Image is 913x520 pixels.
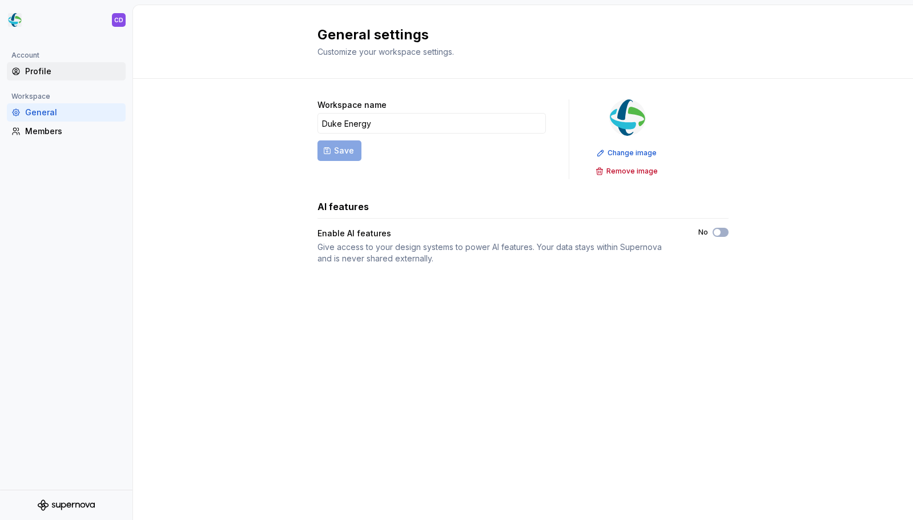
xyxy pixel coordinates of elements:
div: Members [25,126,121,137]
a: Profile [7,62,126,80]
button: Remove image [592,163,663,179]
h2: General settings [317,26,715,44]
div: General [25,107,121,118]
label: No [698,228,708,237]
span: Remove image [606,167,658,176]
div: Account [7,49,44,62]
a: Members [7,122,126,140]
div: Workspace [7,90,55,103]
span: Change image [608,148,657,158]
div: Enable AI features [317,228,391,239]
label: Workspace name [317,99,387,111]
button: CD [2,7,130,33]
button: Change image [593,145,662,161]
div: Profile [25,66,121,77]
img: f6f21888-ac52-4431-a6ea-009a12e2bf23.png [609,99,646,136]
h3: AI features [317,200,369,213]
img: f6f21888-ac52-4431-a6ea-009a12e2bf23.png [8,13,22,27]
a: General [7,103,126,122]
span: Customize your workspace settings. [317,47,454,57]
div: CD [114,15,123,25]
svg: Supernova Logo [38,499,95,511]
div: Give access to your design systems to power AI features. Your data stays within Supernova and is ... [317,241,678,264]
